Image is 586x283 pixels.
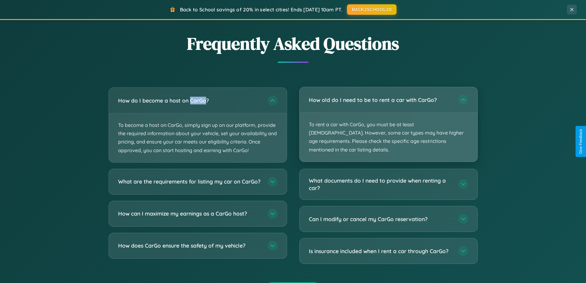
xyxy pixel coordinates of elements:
h3: How can I maximize my earnings as a CarGo host? [118,210,261,217]
h3: Is insurance included when I rent a car through CarGo? [309,247,452,255]
h3: What documents do I need to provide when renting a car? [309,177,452,192]
span: Back to School savings of 20% in select cities! Ends [DATE] 10am PT. [180,6,342,13]
p: To rent a car with CarGo, you must be at least [DEMOGRAPHIC_DATA]. However, some car types may ha... [300,113,477,162]
h3: What are the requirements for listing my car on CarGo? [118,178,261,185]
h3: How does CarGo ensure the safety of my vehicle? [118,242,261,249]
p: To become a host on CarGo, simply sign up on our platform, provide the required information about... [109,113,287,162]
h3: Can I modify or cancel my CarGo reservation? [309,215,452,223]
h2: Frequently Asked Questions [109,32,478,55]
button: BACK2SCHOOL20 [347,4,397,15]
div: Give Feedback [579,129,583,154]
h3: How old do I need to be to rent a car with CarGo? [309,96,452,104]
h3: How do I become a host on CarGo? [118,97,261,104]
